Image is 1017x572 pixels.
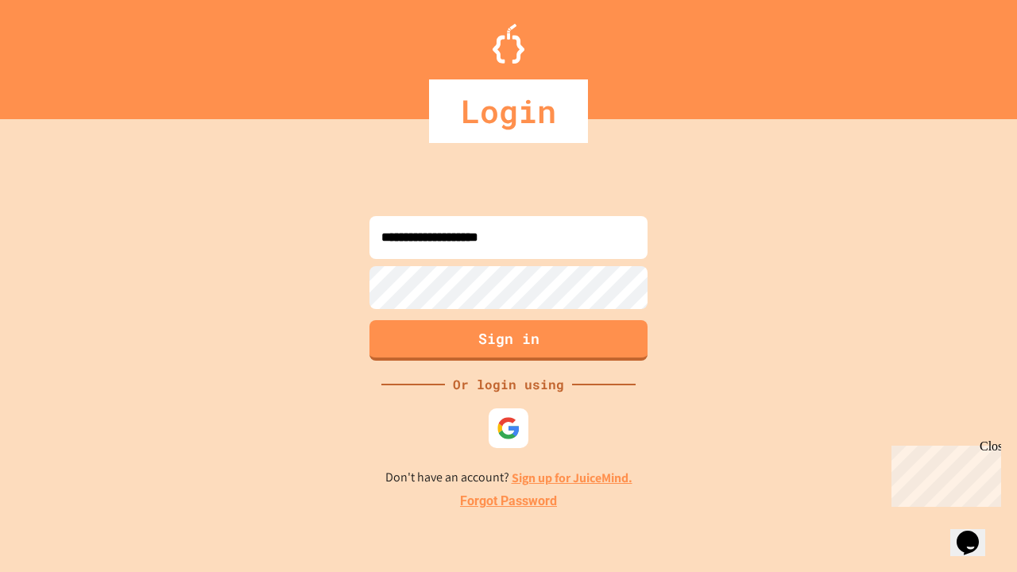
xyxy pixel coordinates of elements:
a: Forgot Password [460,492,557,511]
button: Sign in [369,320,648,361]
img: Logo.svg [493,24,524,64]
div: Login [429,79,588,143]
div: Or login using [445,375,572,394]
img: google-icon.svg [497,416,520,440]
iframe: chat widget [885,439,1001,507]
a: Sign up for JuiceMind. [512,470,632,486]
div: Chat with us now!Close [6,6,110,101]
iframe: chat widget [950,508,1001,556]
p: Don't have an account? [385,468,632,488]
